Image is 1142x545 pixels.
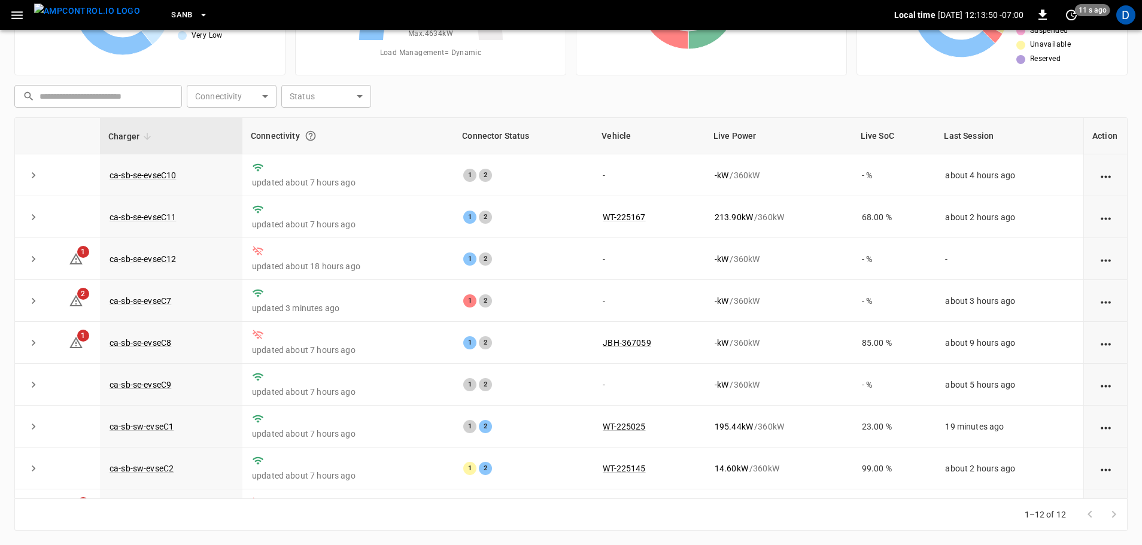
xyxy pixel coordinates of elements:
p: updated about 7 hours ago [252,428,444,440]
button: expand row [25,208,42,226]
div: / 360 kW [715,211,843,223]
div: 1 [463,294,476,307]
a: WT-225025 [603,422,645,431]
span: Unavailable [1030,39,1071,51]
button: expand row [25,334,42,352]
td: - % [852,364,936,406]
a: ca-sb-se-evseC12 [110,254,176,264]
a: JBH-367059 [603,338,651,348]
td: about 5 hours ago [936,364,1083,406]
a: ca-sb-se-evseC7 [110,296,171,306]
div: 2 [479,252,492,266]
div: action cell options [1098,421,1113,433]
button: expand row [25,376,42,394]
button: expand row [25,418,42,436]
div: / 360 kW [715,169,843,181]
td: about 4 hours ago [936,154,1083,196]
p: updated about 18 hours ago [252,260,444,272]
td: - % [852,238,936,280]
th: Live SoC [852,118,936,154]
span: 1 [77,497,89,509]
div: action cell options [1098,379,1113,391]
div: 1 [463,378,476,391]
button: expand row [25,166,42,184]
button: Connection between the charger and our software. [300,125,321,147]
div: / 360 kW [715,379,843,391]
span: Reserved [1030,53,1061,65]
span: Load Management = Dynamic [380,47,482,59]
td: - [936,238,1083,280]
div: / 360 kW [715,253,843,265]
a: ca-sb-se-evseC9 [110,380,171,389]
img: ampcontrol.io logo [34,4,140,19]
div: / 360 kW [715,337,843,349]
div: / 360 kW [715,462,843,474]
button: SanB [166,4,213,27]
a: 1 [69,337,83,347]
td: about 2 hours ago [936,447,1083,489]
div: action cell options [1098,337,1113,349]
div: 1 [463,252,476,266]
div: 2 [479,336,492,349]
a: ca-sb-se-evseC11 [110,212,176,222]
div: / 360 kW [715,421,843,433]
a: ca-sb-sw-evseC2 [110,464,174,473]
div: / 360 kW [715,295,843,307]
a: ca-sb-se-evseC10 [110,170,176,180]
p: 1–12 of 12 [1025,509,1067,520]
p: - kW [715,295,728,307]
div: 2 [479,378,492,391]
p: updated about 7 hours ago [252,386,444,398]
th: Action [1083,118,1127,154]
a: 2 [69,296,83,305]
span: 1 [77,246,89,258]
div: 2 [479,169,492,182]
span: Max. 4634 kW [408,28,453,40]
div: profile-icon [1116,5,1135,25]
div: action cell options [1098,169,1113,181]
p: 213.90 kW [715,211,753,223]
td: - % [852,154,936,196]
td: 99.00 % [852,447,936,489]
div: action cell options [1098,253,1113,265]
th: Vehicle [593,118,705,154]
p: - kW [715,169,728,181]
td: 19 minutes ago [936,406,1083,447]
p: - kW [715,379,728,391]
div: action cell options [1098,462,1113,474]
td: - % [852,280,936,322]
div: 2 [479,462,492,475]
td: - [593,280,705,322]
p: [DATE] 12:13:50 -07:00 [938,9,1023,21]
td: 68.00 % [852,196,936,238]
th: Live Power [705,118,852,154]
div: 2 [479,420,492,433]
p: Local time [894,9,936,21]
div: 1 [463,211,476,224]
p: updated about 7 hours ago [252,176,444,188]
a: ca-sb-sw-evseC1 [110,422,174,431]
td: - [593,364,705,406]
button: expand row [25,250,42,268]
div: Connectivity [251,125,445,147]
p: 195.44 kW [715,421,753,433]
button: set refresh interval [1062,5,1081,25]
span: Charger [108,129,155,144]
span: Suspended [1030,25,1068,37]
button: expand row [25,459,42,477]
span: Very Low [192,30,223,42]
th: Last Session [936,118,1083,154]
p: - kW [715,337,728,349]
div: 2 [479,294,492,307]
th: Connector Status [454,118,593,154]
button: expand row [25,292,42,310]
p: updated about 7 hours ago [252,470,444,482]
span: 1 [77,330,89,342]
td: 85.00 % [852,322,936,364]
div: 1 [463,462,476,475]
p: 14.60 kW [715,462,748,474]
td: 23.00 % [852,406,936,447]
span: SanB [171,8,193,22]
p: updated 3 minutes ago [252,302,444,314]
td: - [593,238,705,280]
